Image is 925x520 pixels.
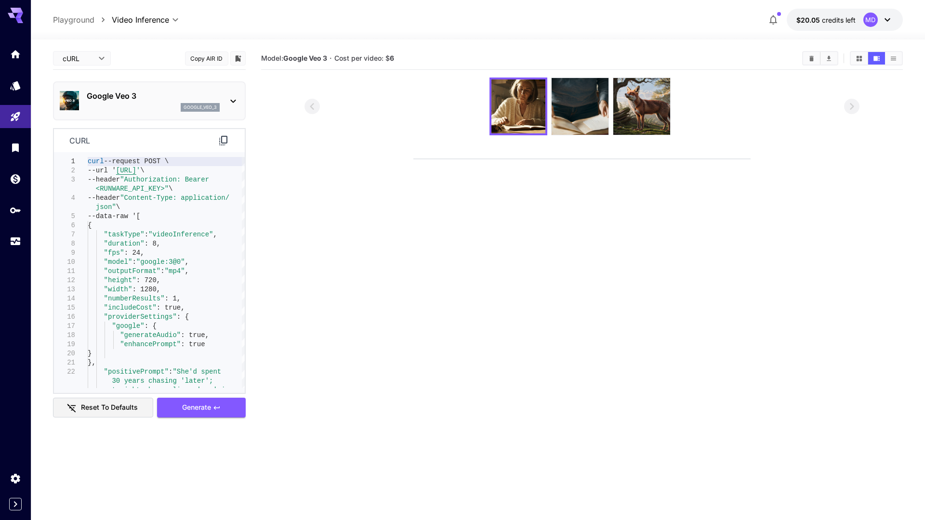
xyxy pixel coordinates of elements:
span: , [185,267,189,275]
div: API Keys [10,204,21,216]
span: "taskType" [104,231,145,238]
div: 22 [54,367,75,377]
span: : [169,368,172,376]
span: $20.05 [796,16,822,24]
button: Show videos in list view [885,52,902,65]
div: Models [10,79,21,91]
span: Cost per video: $ [334,54,394,62]
span: "providerSettings" [104,313,177,321]
span: , [185,258,189,266]
button: $20.05MD [787,9,903,31]
div: 6 [54,221,75,230]
button: Download All [820,52,837,65]
div: Google Veo 3google_veo_3 [60,86,239,116]
span: "Content-Type: application/ [120,194,230,202]
span: "duration" [104,240,145,247]
span: "She'd spent [173,368,222,376]
button: Generate [157,398,246,417]
span: [URL] [116,167,136,174]
span: Video Inference [112,14,169,26]
nav: breadcrumb [53,14,112,26]
span: --header [88,194,120,202]
span: 30 years chasing 'later'; [112,377,213,385]
div: 3 [54,175,75,184]
span: "width" [104,286,132,293]
span: <RUNWARE_API_KEY>" [96,185,169,193]
div: 18 [54,331,75,340]
span: : true [181,340,205,348]
p: curl [69,135,90,146]
span: : 1280, [132,286,161,293]
div: 5 [54,212,75,221]
button: Add to library [234,52,242,64]
button: Show videos in grid view [851,52,868,65]
img: 2dGBgwAAAAGSURBVAMAiOz2pdotzSIAAAAASUVORK5CYII= [613,78,670,135]
div: 14 [54,294,75,303]
div: Show videos in grid viewShow videos in video viewShow videos in list view [850,51,903,65]
div: 13 [54,285,75,294]
span: : 8, [145,240,161,247]
span: \ [116,203,120,211]
span: tonight she realizes 'now' is [112,386,230,394]
span: : [161,267,165,275]
img: 3qfgtUAAAAGSURBVAMAnwbEJMRZELUAAAAASUVORK5CYII= [491,79,545,133]
div: 12 [54,276,75,285]
span: curl [88,157,104,165]
div: 21 [54,358,75,367]
span: "includeCost" [104,304,157,312]
button: Clear videos [803,52,820,65]
div: 4 [54,194,75,203]
span: "enhancePrompt" [120,340,181,348]
div: Clear videosDownload All [802,51,838,65]
span: : [132,258,136,266]
div: 19 [54,340,75,349]
span: "numberResults" [104,295,165,302]
span: ' [136,167,140,174]
div: 17 [54,322,75,331]
p: Playground [53,14,94,26]
span: : 1, [165,295,181,302]
span: Model: [261,54,327,62]
span: "google:3@0" [136,258,185,266]
div: Settings [10,472,21,484]
span: "generateAudio" [120,331,181,339]
div: 16 [54,312,75,322]
button: Show videos in video view [868,52,885,65]
span: : { [177,313,189,321]
span: --header [88,176,120,183]
span: { [88,221,92,229]
div: 11 [54,267,75,276]
span: : { [145,322,157,330]
div: 15 [54,303,75,312]
div: Home [10,45,21,57]
span: \ [141,167,145,174]
span: \ [169,185,172,193]
span: , [213,231,217,238]
div: Playground [10,111,21,123]
div: 8 [54,239,75,248]
div: 20 [54,349,75,358]
div: 9 [54,248,75,258]
div: 1 [54,157,75,166]
span: cURL [63,53,92,64]
span: "height" [104,276,136,284]
span: "positivePrompt" [104,368,169,376]
button: Expand sidebar [9,498,22,510]
span: : true, [157,304,185,312]
b: Google Veo 3 [283,54,327,62]
button: Reset to defaults [53,398,153,417]
div: Library [10,142,21,154]
span: : [145,231,148,238]
div: 10 [54,258,75,267]
div: $20.05 [796,15,856,25]
p: Google Veo 3 [87,90,220,102]
span: : 720, [136,276,160,284]
span: "outputFormat" [104,267,161,275]
button: Copy AIR ID [185,52,228,65]
span: }, [88,359,96,366]
span: : 24, [124,249,145,257]
span: json" [96,203,116,211]
span: "videoInference" [148,231,213,238]
div: 2 [54,166,75,175]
